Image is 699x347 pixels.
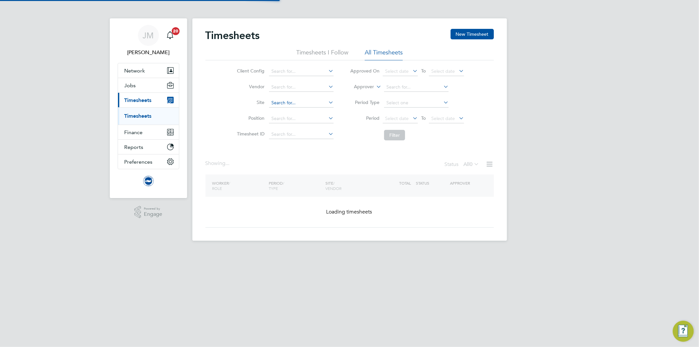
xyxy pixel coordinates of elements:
a: 20 [164,25,177,46]
button: Timesheets [118,93,179,107]
span: Select date [385,68,409,74]
span: Finance [125,129,143,135]
input: Search for... [269,130,334,139]
span: Powered by [144,206,162,212]
input: Search for... [269,114,334,123]
nav: Main navigation [110,18,187,198]
span: To [419,114,428,122]
img: brightonandhovealbion-logo-retina.png [143,176,154,186]
span: Select date [385,115,409,121]
span: Jobs [125,82,136,89]
label: Timesheet ID [235,131,264,137]
span: Select date [431,68,455,74]
button: New Timesheet [451,29,494,39]
button: Filter [384,130,405,140]
a: JM[PERSON_NAME] [118,25,179,56]
span: ... [226,160,230,167]
div: Timesheets [118,107,179,125]
span: Preferences [125,159,153,165]
button: Jobs [118,78,179,92]
input: Search for... [269,98,334,108]
input: Search for... [269,83,334,92]
label: Vendor [235,84,264,90]
span: Timesheets [125,97,152,103]
span: 0 [470,161,473,168]
label: Site [235,99,264,105]
span: To [419,67,428,75]
button: Preferences [118,154,179,169]
button: Engage Resource Center [673,321,694,342]
a: Go to home page [118,176,179,186]
span: 20 [172,27,180,35]
span: Network [125,68,145,74]
input: Search for... [269,67,334,76]
a: Powered byEngage [134,206,162,218]
li: Timesheets I Follow [296,49,348,60]
div: Status [445,160,481,169]
input: Select one [384,98,449,108]
label: All [464,161,479,168]
label: Client Config [235,68,264,74]
span: JM [143,31,154,40]
a: Timesheets [125,113,152,119]
span: Jo Morris [118,49,179,56]
label: Position [235,115,264,121]
div: Showing [205,160,231,167]
span: Reports [125,144,144,150]
h2: Timesheets [205,29,260,42]
label: Approved On [350,68,379,74]
button: Finance [118,125,179,139]
label: Period [350,115,379,121]
li: All Timesheets [365,49,403,60]
input: Search for... [384,83,449,92]
label: Approver [344,84,374,90]
label: Period Type [350,99,379,105]
span: Select date [431,115,455,121]
button: Network [118,63,179,78]
button: Reports [118,140,179,154]
span: Engage [144,212,162,217]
